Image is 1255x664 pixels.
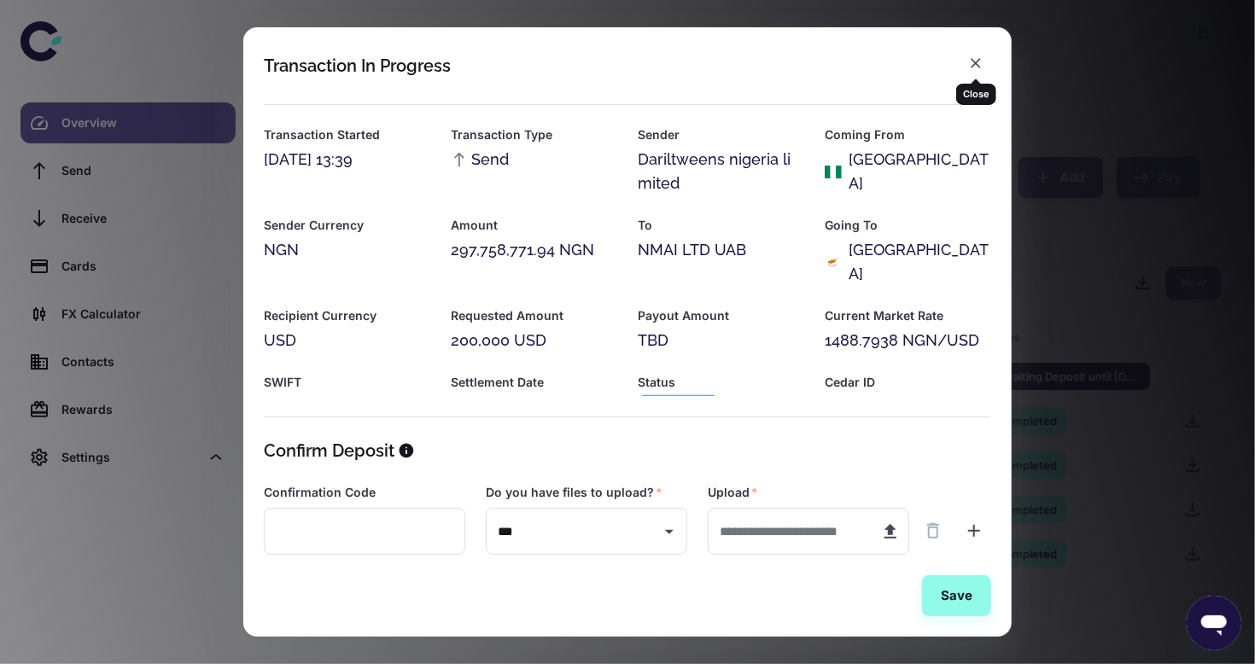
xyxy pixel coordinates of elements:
[825,373,991,392] h6: Cedar ID
[486,484,663,501] label: Do you have files to upload?
[451,306,617,325] h6: Requested Amount
[451,148,509,172] span: Send
[825,306,991,325] h6: Current Market Rate
[638,373,804,392] h6: Status
[849,148,991,195] div: [GEOGRAPHIC_DATA]
[638,329,804,352] div: TBD
[922,575,991,616] button: Save
[708,484,758,501] label: Upload
[264,395,430,419] div: [SWIFT_CODE]
[264,125,430,144] h6: Transaction Started
[1187,596,1241,650] iframe: Button to launch messaging window, conversation in progress
[638,148,804,195] div: Dariltweens nigeria limited
[264,438,394,463] h5: Confirm Deposit
[264,373,430,392] h6: SWIFT
[264,148,430,172] div: [DATE] 13:39
[638,125,804,144] h6: Sender
[825,395,991,419] div: 6000103145
[264,329,430,352] div: USD
[657,520,681,544] button: Open
[638,216,804,235] h6: To
[825,125,991,144] h6: Coming From
[451,395,617,419] div: TBD
[638,306,804,325] h6: Payout Amount
[956,84,996,105] div: Close
[264,55,451,76] div: Transaction In Progress
[638,238,804,262] div: NMAI LTD UAB
[264,216,430,235] h6: Sender Currency
[849,238,991,286] div: [GEOGRAPHIC_DATA]
[264,484,376,501] label: Confirmation Code
[451,216,617,235] h6: Amount
[451,125,617,144] h6: Transaction Type
[451,329,617,352] div: 200,000 USD
[451,238,617,262] div: 297,758,771.94 NGN
[451,373,617,392] h6: Settlement Date
[264,238,430,262] div: NGN
[825,216,991,235] h6: Going To
[264,306,430,325] h6: Recipient Currency
[825,329,991,352] div: 1488.7938 NGN/USD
